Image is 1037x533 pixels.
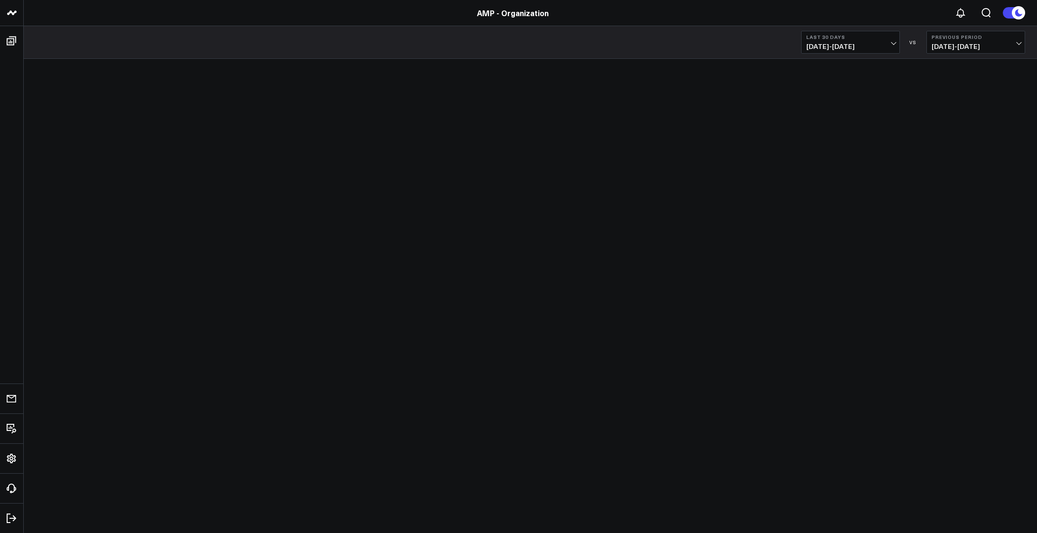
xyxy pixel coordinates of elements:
[801,31,900,54] button: Last 30 Days[DATE]-[DATE]
[932,43,1020,50] span: [DATE] - [DATE]
[905,39,922,45] div: VS
[932,34,1020,40] b: Previous Period
[926,31,1025,54] button: Previous Period[DATE]-[DATE]
[806,34,895,40] b: Last 30 Days
[477,8,549,18] a: AMP - Organization
[806,43,895,50] span: [DATE] - [DATE]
